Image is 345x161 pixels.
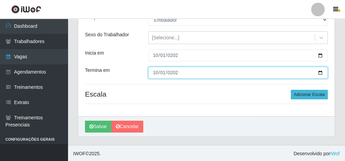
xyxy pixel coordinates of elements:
[294,150,340,157] span: Desenvolvido por
[85,121,111,133] button: Salvar
[152,34,179,41] div: [Selecione...]
[330,151,340,156] a: iWof
[73,151,86,156] span: IWOF
[291,90,328,99] button: Adicionar Escala
[73,150,101,157] span: © 2025 .
[85,67,110,74] label: Termina em
[85,90,328,98] h4: Escala
[85,49,104,57] label: Inicia em
[148,49,328,61] input: 00/00/0000
[85,31,129,38] label: Sexo do Trabalhador
[148,67,328,79] input: 00/00/0000
[11,5,41,14] img: CoreUI Logo
[111,121,143,133] a: Cancelar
